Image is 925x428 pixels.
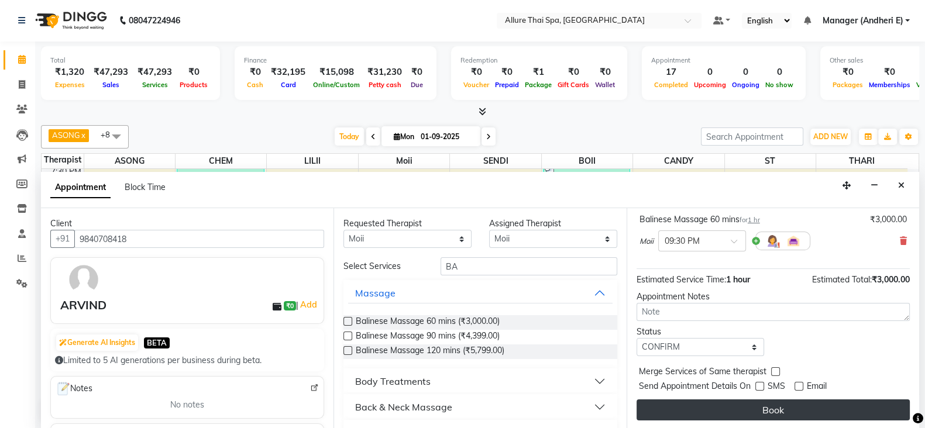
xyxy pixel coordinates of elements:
[244,56,427,65] div: Finance
[74,230,324,248] input: Search by Name/Mobile/Email/Code
[343,218,472,230] div: Requested Therapist
[244,81,266,89] span: Cash
[67,263,101,296] img: avatar
[335,127,364,146] span: Today
[129,4,180,37] b: 08047224946
[55,354,319,367] div: Limited to 5 AI generations per business during beta.
[807,380,827,395] span: Email
[542,154,632,168] span: BOII
[391,132,417,141] span: Mon
[80,130,85,140] a: x
[278,81,299,89] span: Card
[89,65,133,79] div: ₹47,293
[356,330,500,344] span: Balinese Massage 90 mins (₹4,399.00)
[99,81,122,89] span: Sales
[637,326,765,338] div: Status
[555,81,592,89] span: Gift Cards
[460,56,618,65] div: Redemption
[266,65,310,79] div: ₹32,195
[56,334,138,351] button: Generate AI Insights
[765,234,779,248] img: Hairdresser.png
[176,154,266,168] span: CHEM
[356,344,504,359] span: Balinese Massage 120 mins (₹5,799.00)
[359,154,449,168] span: Moii
[866,81,913,89] span: Memberships
[492,65,522,79] div: ₹0
[592,65,618,79] div: ₹0
[639,236,654,247] span: Moii
[30,4,110,37] img: logo
[522,65,555,79] div: ₹1
[651,65,691,79] div: 17
[592,81,618,89] span: Wallet
[50,218,324,230] div: Client
[555,65,592,79] div: ₹0
[639,380,751,395] span: Send Appointment Details On
[460,65,492,79] div: ₹0
[816,154,907,168] span: THARI
[310,65,363,79] div: ₹15,098
[830,65,866,79] div: ₹0
[84,154,175,168] span: ASONG
[639,213,760,226] div: Balinese Massage 60 mins
[60,296,106,314] div: ARVIND
[101,130,119,139] span: +8
[633,154,724,168] span: CANDY
[348,396,612,417] button: Back & Neck Massage
[355,374,431,388] div: Body Treatments
[866,65,913,79] div: ₹0
[870,213,907,226] div: ₹3,000.00
[691,65,729,79] div: 0
[786,234,800,248] img: Interior.png
[748,216,760,224] span: 1 hr
[366,81,404,89] span: Petty cash
[284,301,296,310] span: ₹0
[56,381,92,396] span: Notes
[363,65,407,79] div: ₹31,230
[133,65,177,79] div: ₹47,293
[893,177,910,195] button: Close
[768,380,785,395] span: SMS
[701,127,803,146] input: Search Appointment
[42,154,84,166] div: Therapist
[348,282,612,303] button: Massage
[50,65,89,79] div: ₹1,320
[729,81,762,89] span: Ongoing
[726,274,750,285] span: 1 hour
[177,81,211,89] span: Products
[144,337,170,348] span: BETA
[492,81,522,89] span: Prepaid
[762,65,796,79] div: 0
[812,274,872,285] span: Estimated Total:
[335,260,432,272] div: Select Services
[822,15,903,27] span: Manager (Andheri E)
[52,81,88,89] span: Expenses
[762,81,796,89] span: No show
[50,177,111,198] span: Appointment
[298,298,319,312] a: Add
[267,154,357,168] span: LILII
[651,56,796,65] div: Appointment
[49,165,84,178] div: 7:30 PM
[810,129,851,145] button: ADD NEW
[813,132,848,141] span: ADD NEW
[489,218,617,230] div: Assigned Therapist
[691,81,729,89] span: Upcoming
[729,65,762,79] div: 0
[50,230,75,248] button: +91
[417,128,476,146] input: 2025-09-01
[244,65,266,79] div: ₹0
[139,81,171,89] span: Services
[450,154,541,168] span: SENDI
[637,399,910,420] button: Book
[830,81,866,89] span: Packages
[52,130,80,140] span: ASONG
[356,315,500,330] span: Balinese Massage 60 mins (₹3,000.00)
[872,274,910,285] span: ₹3,000.00
[355,286,396,300] div: Massage
[177,65,211,79] div: ₹0
[125,182,166,192] span: Block Time
[170,399,204,411] span: No notes
[50,56,211,65] div: Total
[460,81,492,89] span: Voucher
